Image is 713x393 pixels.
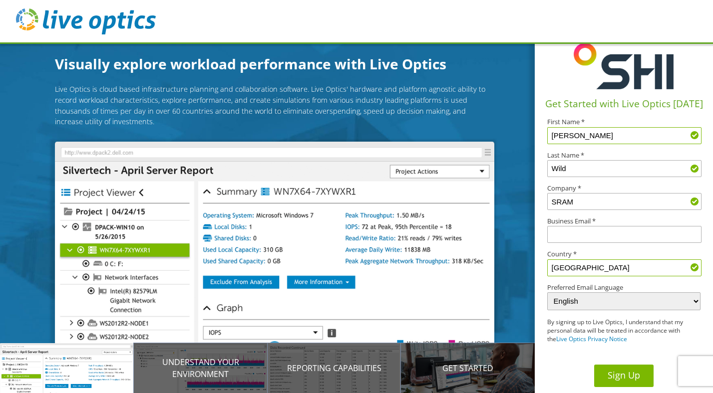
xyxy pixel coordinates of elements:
[547,185,701,192] label: Company *
[268,362,401,374] p: Reporting Capabilities
[55,53,494,74] h1: Visually explore workload performance with Live Optics
[16,8,156,34] img: live_optics_svg.svg
[539,97,709,111] h1: Get Started with Live Optics [DATE]
[134,356,268,380] p: Understand your environment
[547,152,701,159] label: Last Name *
[574,37,674,95] img: wHZHroUJuc60AAAAABJRU5ErkJggg==
[547,284,701,291] label: Preferred Email Language
[401,362,535,374] p: Get Started
[547,251,701,257] label: Country *
[547,318,685,343] p: By signing up to Live Optics, I understand that my personal data will be treated in accordance wi...
[547,119,701,125] label: First Name *
[594,365,654,387] button: Sign Up
[55,84,494,127] p: Live Optics is cloud based infrastructure planning and collaboration software. Live Optics' hardw...
[547,218,701,224] label: Business Email *
[556,335,627,343] a: Live Optics Privacy Notice
[55,142,494,364] img: Introducing Live Optics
